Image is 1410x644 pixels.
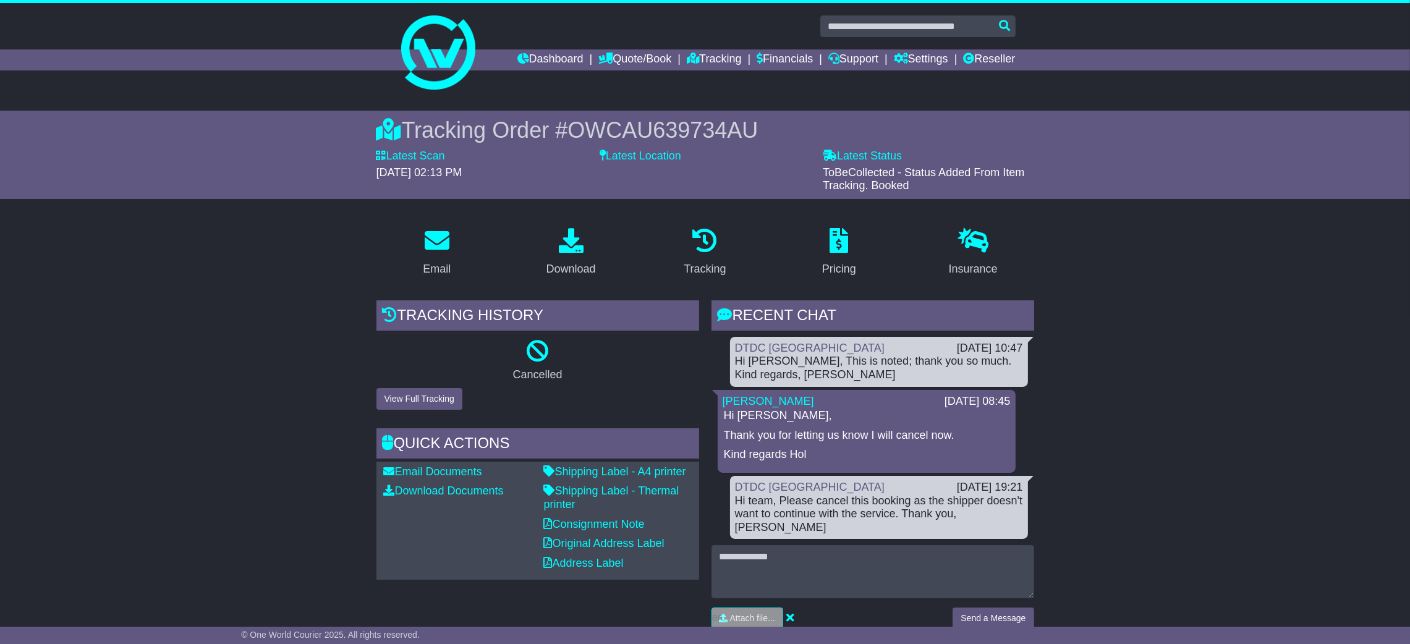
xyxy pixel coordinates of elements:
div: [DATE] 19:21 [957,481,1023,494]
a: Reseller [963,49,1015,70]
a: Tracking [687,49,741,70]
div: Quick Actions [376,428,699,462]
a: Tracking [676,224,734,282]
div: RECENT CHAT [711,300,1034,334]
div: [DATE] 08:45 [945,395,1011,409]
a: Financials [757,49,813,70]
a: Download Documents [384,485,504,497]
label: Latest Scan [376,150,445,163]
p: Thank you for letting us know I will cancel now. [724,429,1009,443]
a: Insurance [941,224,1006,282]
div: Hi [PERSON_NAME], This is noted; thank you so much. Kind regards, [PERSON_NAME] [735,355,1023,381]
a: Original Address Label [544,537,665,549]
div: Insurance [949,261,998,278]
button: Send a Message [953,608,1034,629]
a: Email Documents [384,465,482,478]
span: [DATE] 02:13 PM [376,166,462,179]
div: Tracking [684,261,726,278]
a: DTDC [GEOGRAPHIC_DATA] [735,342,885,354]
a: Shipping Label - Thermal printer [544,485,679,511]
a: Email [415,224,459,282]
a: Consignment Note [544,518,645,530]
span: OWCAU639734AU [567,117,758,143]
div: Email [423,261,451,278]
div: Download [546,261,596,278]
div: [DATE] 10:47 [957,342,1023,355]
label: Latest Status [823,150,902,163]
a: Quote/Book [598,49,671,70]
a: Settings [894,49,948,70]
div: Tracking Order # [376,117,1034,143]
div: Pricing [822,261,856,278]
a: [PERSON_NAME] [723,395,814,407]
div: Hi team, Please cancel this booking as the shipper doesn't want to continue with the service. Tha... [735,494,1023,535]
p: Cancelled [376,368,699,382]
label: Latest Location [600,150,681,163]
div: Tracking history [376,300,699,334]
p: Kind regards Hol [724,448,1009,462]
a: Support [828,49,878,70]
a: Shipping Label - A4 printer [544,465,686,478]
a: Pricing [814,224,864,282]
span: © One World Courier 2025. All rights reserved. [241,630,420,640]
a: Download [538,224,604,282]
a: DTDC [GEOGRAPHIC_DATA] [735,481,885,493]
a: Dashboard [517,49,584,70]
button: View Full Tracking [376,388,462,410]
p: Hi [PERSON_NAME], [724,409,1009,423]
a: Address Label [544,557,624,569]
span: ToBeCollected - Status Added From Item Tracking. Booked [823,166,1024,192]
